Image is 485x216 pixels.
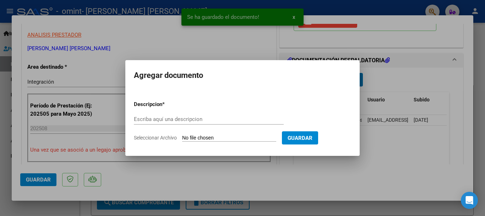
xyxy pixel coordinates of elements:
[134,100,199,109] p: Descripcion
[288,135,312,141] span: Guardar
[134,135,177,141] span: Seleccionar Archivo
[461,192,478,209] div: Open Intercom Messenger
[282,131,318,144] button: Guardar
[134,69,351,82] h2: Agregar documento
